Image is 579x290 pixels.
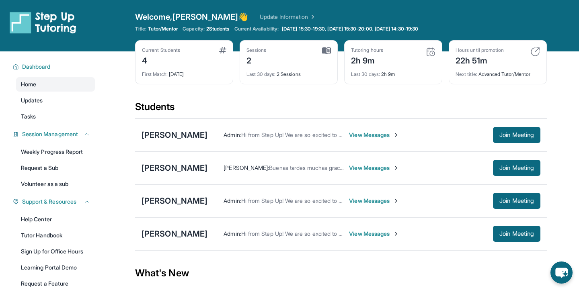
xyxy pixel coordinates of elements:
div: 2 Sessions [246,66,331,78]
div: [PERSON_NAME] [142,228,207,239]
button: Session Management [19,130,90,138]
div: 2 [246,53,267,66]
span: 2 Students [206,26,230,32]
span: [DATE] 15:30-19:30, [DATE] 15:30-20:00, [DATE] 14:30-19:30 [282,26,418,32]
div: Tutoring hours [351,47,383,53]
span: Last 30 days : [351,71,380,77]
span: Tasks [21,112,36,120]
span: Next title : [456,71,477,77]
span: Admin : [224,197,241,204]
div: 2h 9m [351,53,383,66]
a: Request a Sub [16,161,95,175]
span: Dashboard [22,63,51,71]
div: 4 [142,53,180,66]
button: chat-button [550,261,573,284]
span: Join Meeting [499,231,534,236]
span: Join Meeting [499,165,534,170]
span: Welcome, [PERSON_NAME] 👋 [135,11,248,22]
div: [PERSON_NAME] [142,129,207,141]
div: 22h 51m [456,53,504,66]
span: [PERSON_NAME] : [224,164,269,171]
img: card [530,47,540,57]
a: Weekly Progress Report [16,145,95,159]
span: Join Meeting [499,198,534,203]
button: Support & Resources [19,198,90,206]
img: card [322,47,331,54]
span: Tutor/Mentor [148,26,178,32]
span: Current Availability: [234,26,279,32]
img: Chevron-Right [393,165,399,171]
span: Support & Resources [22,198,76,206]
a: Updates [16,93,95,108]
span: Session Management [22,130,78,138]
button: Join Meeting [493,226,540,242]
img: Chevron-Right [393,231,399,237]
img: logo [10,11,76,34]
a: Tutor Handbook [16,228,95,243]
img: card [426,47,435,57]
span: Admin : [224,230,241,237]
span: Capacity: [183,26,205,32]
a: [DATE] 15:30-19:30, [DATE] 15:30-20:00, [DATE] 14:30-19:30 [280,26,420,32]
span: View Messages [349,131,399,139]
span: Last 30 days : [246,71,275,77]
span: Home [21,80,36,88]
div: [PERSON_NAME] [142,162,207,174]
span: View Messages [349,164,399,172]
span: Title: [135,26,146,32]
div: [PERSON_NAME] [142,195,207,206]
span: Buenas tardes muchas gracias por recordar!! [269,164,382,171]
a: Volunteer as a sub [16,177,95,191]
div: Current Students [142,47,180,53]
button: Join Meeting [493,127,540,143]
a: Sign Up for Office Hours [16,244,95,259]
span: Admin : [224,131,241,138]
span: First Match : [142,71,168,77]
span: Updates [21,96,43,104]
span: View Messages [349,230,399,238]
span: Join Meeting [499,133,534,137]
button: Dashboard [19,63,90,71]
button: Join Meeting [493,160,540,176]
a: Home [16,77,95,92]
a: Help Center [16,212,95,227]
div: Sessions [246,47,267,53]
img: Chevron Right [308,13,316,21]
img: Chevron-Right [393,198,399,204]
a: Update Information [260,13,316,21]
img: Chevron-Right [393,132,399,138]
a: Learning Portal Demo [16,260,95,275]
button: Join Meeting [493,193,540,209]
a: Tasks [16,109,95,124]
div: Hours until promotion [456,47,504,53]
span: View Messages [349,197,399,205]
div: Students [135,100,547,118]
div: 2h 9m [351,66,435,78]
img: card [219,47,226,53]
div: Advanced Tutor/Mentor [456,66,540,78]
div: [DATE] [142,66,226,78]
